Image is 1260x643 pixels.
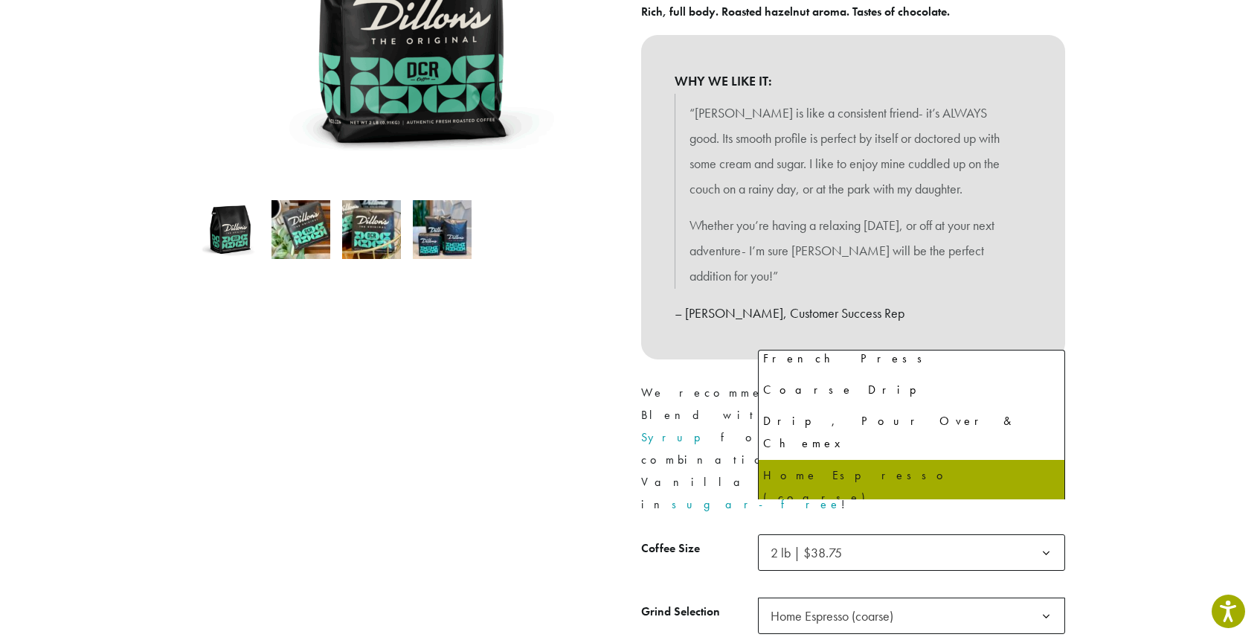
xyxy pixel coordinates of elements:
[758,534,1065,571] span: 2 lb | $38.75
[763,464,1060,509] div: Home Espresso (coarse)
[342,200,401,259] img: Dillons - Image 3
[758,598,1065,634] span: Home Espresso (coarse)
[690,213,1017,288] p: Whether you’re having a relaxing [DATE], or off at your next adventure- I’m sure [PERSON_NAME] wi...
[675,301,1032,326] p: – [PERSON_NAME], Customer Success Rep
[641,538,758,560] label: Coffee Size
[765,538,857,567] span: 2 lb | $38.75
[271,200,330,259] img: Dillons - Image 2
[675,68,1032,94] b: WHY WE LIKE IT:
[413,200,472,259] img: Dillons - Image 4
[763,348,1060,370] div: French Press
[765,601,908,630] span: Home Espresso (coarse)
[641,382,1065,516] p: We recommend pairing Dillons Blend with for a dynamite flavor combination. Barista 22 Vanilla is ...
[641,407,1040,445] a: Barista 22 Vanilla Syrup
[771,607,893,624] span: Home Espresso (coarse)
[641,601,758,623] label: Grind Selection
[763,410,1060,455] div: Drip, Pour Over & Chemex
[201,200,260,259] img: Dillons
[763,379,1060,401] div: Coarse Drip
[641,4,950,19] b: Rich, full body. Roasted hazelnut aroma. Tastes of chocolate.
[771,544,842,561] span: 2 lb | $38.75
[690,100,1017,201] p: “[PERSON_NAME] is like a consistent friend- it’s ALWAYS good. Its smooth profile is perfect by it...
[672,496,841,512] a: sugar-free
